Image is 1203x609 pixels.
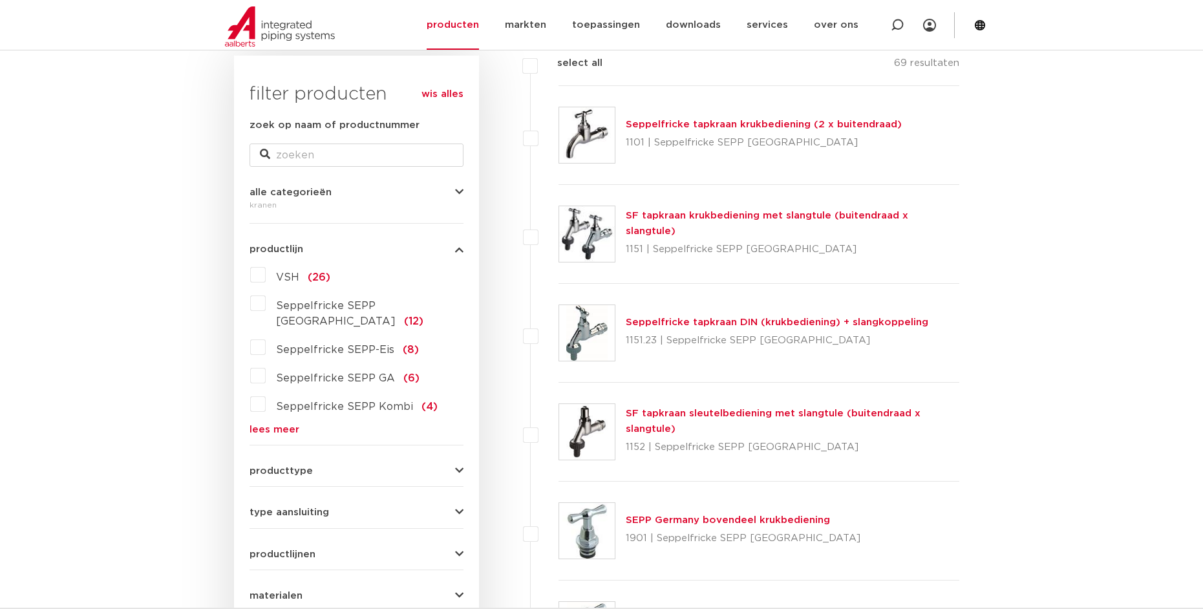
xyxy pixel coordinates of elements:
[626,133,902,153] p: 1101 | Seppelfricke SEPP [GEOGRAPHIC_DATA]
[276,345,394,355] span: Seppelfricke SEPP-Eis
[538,56,602,71] label: select all
[626,528,860,549] p: 1901 | Seppelfricke SEPP [GEOGRAPHIC_DATA]
[250,425,463,434] a: lees meer
[250,187,332,197] span: alle categorieën
[276,373,395,383] span: Seppelfricke SEPP GA
[403,373,420,383] span: (6)
[250,144,463,167] input: zoeken
[404,316,423,326] span: (12)
[626,239,960,260] p: 1151 | Seppelfricke SEPP [GEOGRAPHIC_DATA]
[894,56,959,76] p: 69 resultaten
[626,120,902,129] a: Seppelfricke tapkraan krukbediening (2 x buitendraad)
[276,401,413,412] span: Seppelfricke SEPP Kombi
[626,515,830,525] a: SEPP Germany bovendeel krukbediening
[250,197,463,213] div: kranen
[250,591,303,601] span: materialen
[421,87,463,102] a: wis alles
[308,272,330,283] span: (26)
[250,118,420,133] label: zoek op naam of productnummer
[559,404,615,460] img: Thumbnail for SF tapkraan sleutelbediening met slangtule (buitendraad x slangtule)
[250,550,463,559] button: productlijnen
[559,503,615,559] img: Thumbnail for SEPP Germany bovendeel krukbediening
[421,401,438,412] span: (4)
[250,550,315,559] span: productlijnen
[626,211,908,236] a: SF tapkraan krukbediening met slangtule (buitendraad x slangtule)
[559,107,615,163] img: Thumbnail for Seppelfricke tapkraan krukbediening (2 x buitendraad)
[559,305,615,361] img: Thumbnail for Seppelfricke tapkraan DIN (krukbediening) + slangkoppeling
[626,437,960,458] p: 1152 | Seppelfricke SEPP [GEOGRAPHIC_DATA]
[250,591,463,601] button: materialen
[626,317,928,327] a: Seppelfricke tapkraan DIN (krukbediening) + slangkoppeling
[626,330,928,351] p: 1151.23 | Seppelfricke SEPP [GEOGRAPHIC_DATA]
[250,81,463,107] h3: filter producten
[250,244,303,254] span: productlijn
[626,409,921,434] a: SF tapkraan sleutelbediening met slangtule (buitendraad x slangtule)
[250,244,463,254] button: productlijn
[250,466,463,476] button: producttype
[250,507,463,517] button: type aansluiting
[250,466,313,476] span: producttype
[250,187,463,197] button: alle categorieën
[276,301,396,326] span: Seppelfricke SEPP [GEOGRAPHIC_DATA]
[403,345,419,355] span: (8)
[250,507,329,517] span: type aansluiting
[559,206,615,262] img: Thumbnail for SF tapkraan krukbediening met slangtule (buitendraad x slangtule)
[276,272,299,283] span: VSH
